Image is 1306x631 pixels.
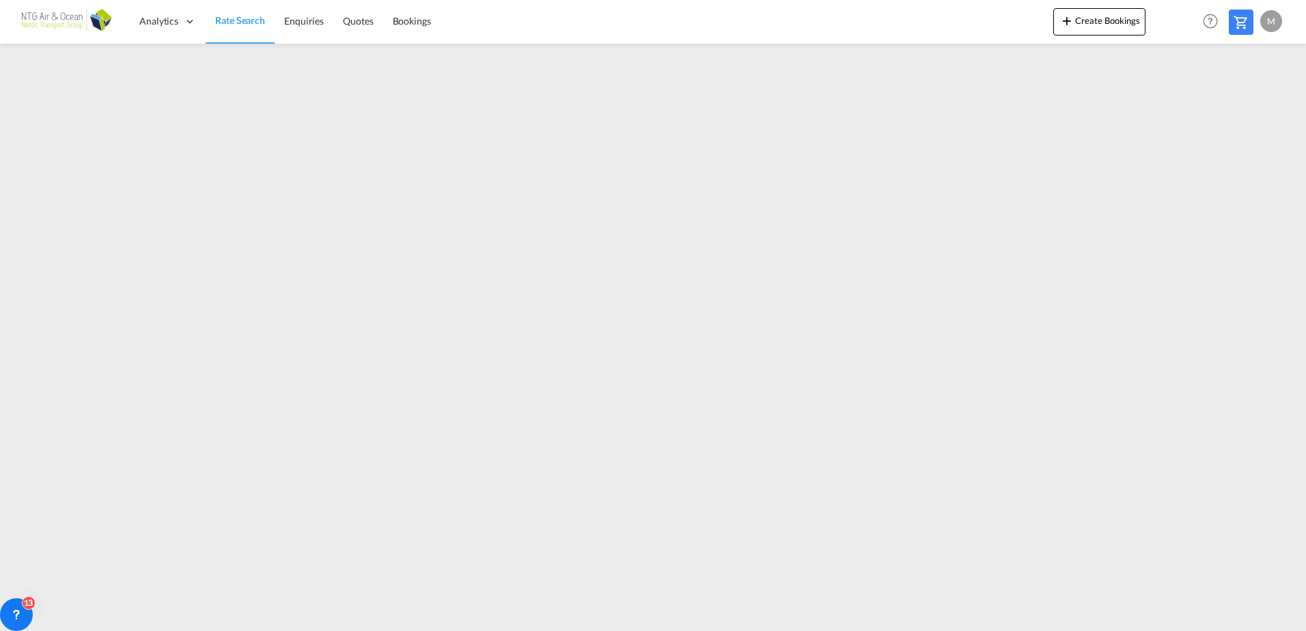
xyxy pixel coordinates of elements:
[1199,10,1229,34] div: Help
[343,15,373,27] span: Quotes
[393,15,431,27] span: Bookings
[215,14,265,26] span: Rate Search
[1260,10,1282,32] div: M
[1059,12,1075,29] md-icon: icon-plus 400-fg
[1199,10,1222,33] span: Help
[139,14,178,28] span: Analytics
[284,15,324,27] span: Enquiries
[20,6,113,37] img: af31b1c0b01f11ecbc353f8e72265e29.png
[1053,8,1145,36] button: icon-plus 400-fgCreate Bookings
